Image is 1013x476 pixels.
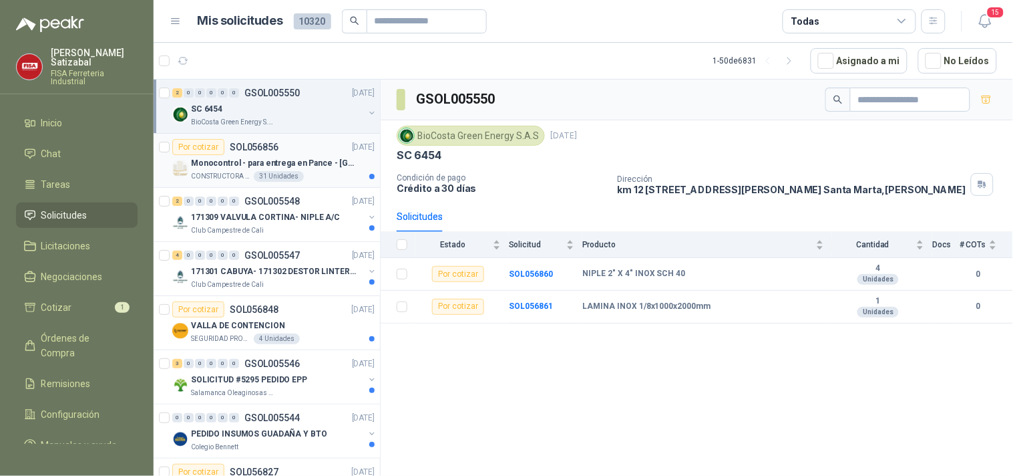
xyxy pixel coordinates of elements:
[218,88,228,98] div: 0
[172,269,188,285] img: Company Logo
[832,240,914,249] span: Cantidad
[191,279,264,290] p: Club Campestre de Cali
[832,263,924,274] b: 4
[206,197,216,206] div: 0
[172,160,188,176] img: Company Logo
[218,413,228,423] div: 0
[172,359,182,368] div: 3
[41,331,125,360] span: Órdenes de Compra
[172,323,188,339] img: Company Logo
[51,48,138,67] p: [PERSON_NAME] Satizabal
[857,307,899,318] div: Unidades
[184,197,194,206] div: 0
[244,197,300,206] p: GSOL005548
[41,269,103,284] span: Negociaciones
[254,171,304,182] div: 31 Unidades
[229,251,239,260] div: 0
[16,172,138,197] a: Tareas
[191,225,264,236] p: Club Campestre de Cali
[16,433,138,458] a: Manuales y ayuda
[857,274,899,285] div: Unidades
[811,48,907,74] button: Asignado a mi
[195,359,205,368] div: 0
[352,249,375,262] p: [DATE]
[352,87,375,100] p: [DATE]
[509,240,564,249] span: Solicitud
[582,232,832,258] th: Producto
[832,296,924,307] b: 1
[16,295,138,320] a: Cotizar1
[16,326,138,366] a: Órdenes de Compra
[154,134,380,188] a: Por cotizarSOL056856[DATE] Company LogoMonocontrol - para entrega en Pance - [GEOGRAPHIC_DATA]CON...
[416,89,497,110] h3: GSOL005550
[191,320,285,332] p: VALLA DE CONTENCION
[191,442,238,453] p: Colegio Bennett
[397,126,545,146] div: BioCosta Green Energy S.A.S
[191,117,275,128] p: BioCosta Green Energy S.A.S
[17,54,42,80] img: Company Logo
[206,359,216,368] div: 0
[229,413,239,423] div: 0
[16,141,138,166] a: Chat
[973,9,997,33] button: 15
[399,128,414,143] img: Company Logo
[294,13,331,29] span: 10320
[41,438,118,453] span: Manuales y ayuda
[582,302,711,312] b: LAMINA INOX 1/8x1000x2000mm
[41,300,72,315] span: Cotizar
[713,50,800,72] div: 1 - 50 de 6831
[244,413,300,423] p: GSOL005544
[229,197,239,206] div: 0
[397,173,607,183] p: Condición de pago
[509,232,582,258] th: Solicitud
[16,402,138,427] a: Configuración
[172,193,377,236] a: 2 0 0 0 0 0 GSOL005548[DATE] Company Logo171309 VALVULA CORTINA- NIPLE A/CClub Campestre de Cali
[352,358,375,370] p: [DATE]
[960,300,997,313] b: 0
[41,177,71,192] span: Tareas
[16,371,138,396] a: Remisiones
[397,209,443,224] div: Solicitudes
[172,251,182,260] div: 4
[352,141,375,154] p: [DATE]
[218,359,228,368] div: 0
[51,70,138,86] p: FISA Ferreteria Industrial
[172,247,377,290] a: 4 0 0 0 0 0 GSOL005547[DATE] Company Logo171301 CABUYA- 171302 DESTOR LINTER- 171305 PINZAClub Ca...
[582,240,813,249] span: Producto
[184,251,194,260] div: 0
[582,269,686,279] b: NIPLE 2" X 4" INOX SCH 40
[172,197,182,206] div: 2
[172,215,188,231] img: Company Logo
[960,232,1013,258] th: # COTs
[960,268,997,281] b: 0
[415,232,509,258] th: Estado
[960,240,986,249] span: # COTs
[218,197,228,206] div: 0
[254,334,300,344] div: 4 Unidades
[206,413,216,423] div: 0
[154,296,380,350] a: Por cotizarSOL056848[DATE] Company LogoVALLA DE CONTENCIONSEGURIDAD PROVISER LTDA4 Unidades
[832,232,932,258] th: Cantidad
[191,171,251,182] p: CONSTRUCTORA GRUPO FIP
[932,232,960,258] th: Docs
[195,251,205,260] div: 0
[41,146,61,161] span: Chat
[352,304,375,316] p: [DATE]
[172,88,182,98] div: 2
[415,240,490,249] span: Estado
[618,184,966,195] p: km 12 [STREET_ADDRESS][PERSON_NAME] Santa Marta , [PERSON_NAME]
[41,208,87,223] span: Solicitudes
[229,359,239,368] div: 0
[191,374,307,386] p: SOLICITUD #5295 PEDIDO EPP
[206,88,216,98] div: 0
[229,88,239,98] div: 0
[191,103,222,116] p: SC 6454
[230,305,278,314] p: SOL056848
[41,407,100,422] span: Configuración
[244,251,300,260] p: GSOL005547
[432,266,484,282] div: Por cotizar
[432,299,484,315] div: Por cotizar
[791,14,819,29] div: Todas
[509,269,553,279] a: SOL056860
